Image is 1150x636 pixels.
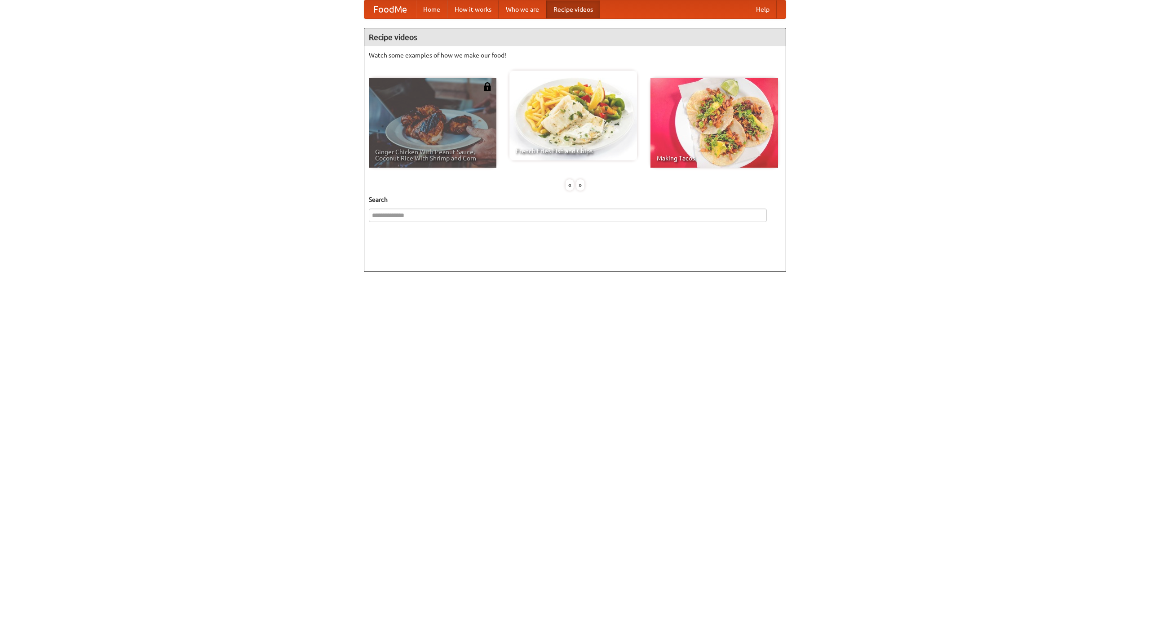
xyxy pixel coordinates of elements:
img: 483408.png [483,82,492,91]
a: How it works [447,0,499,18]
h4: Recipe videos [364,28,786,46]
a: Recipe videos [546,0,600,18]
span: French Fries Fish and Chips [516,148,631,154]
a: Who we are [499,0,546,18]
span: Making Tacos [657,155,772,161]
a: Help [749,0,777,18]
div: » [576,179,584,191]
a: Home [416,0,447,18]
a: FoodMe [364,0,416,18]
a: French Fries Fish and Chips [509,71,637,160]
a: Making Tacos [650,78,778,168]
div: « [566,179,574,191]
h5: Search [369,195,781,204]
p: Watch some examples of how we make our food! [369,51,781,60]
